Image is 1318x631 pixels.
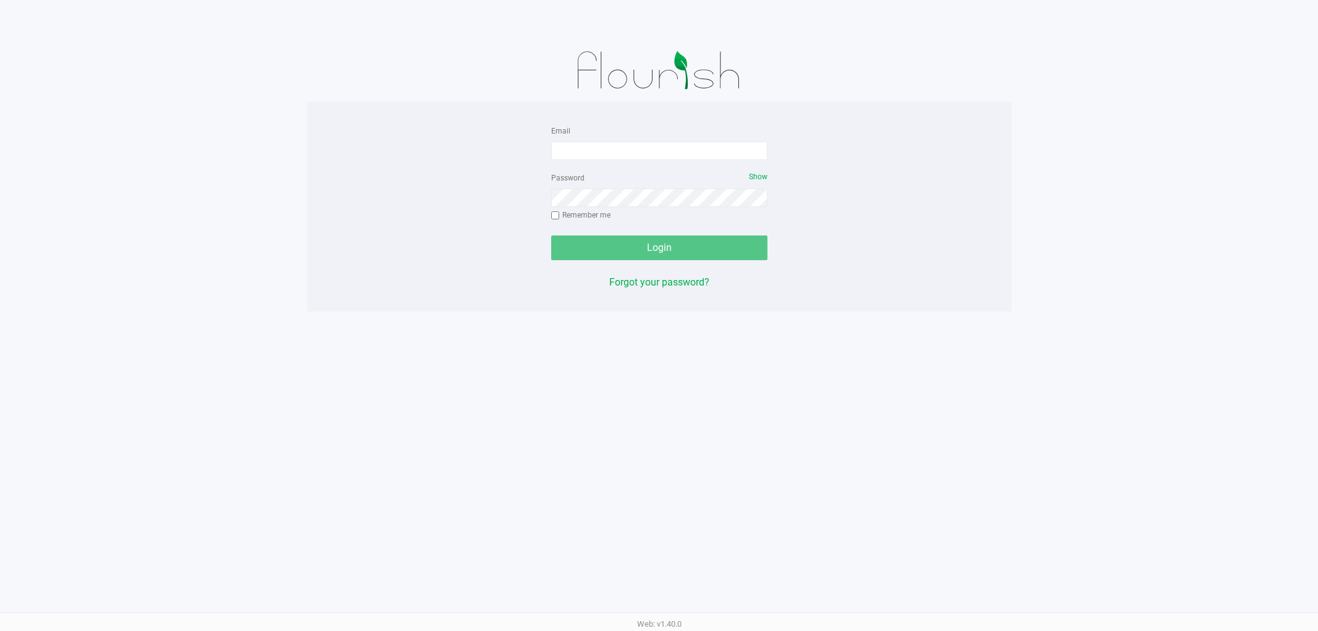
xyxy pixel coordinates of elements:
label: Password [551,172,585,184]
label: Remember me [551,210,610,221]
button: Forgot your password? [609,275,709,290]
span: Web: v1.40.0 [637,619,682,629]
input: Remember me [551,211,560,220]
label: Email [551,125,570,137]
span: Show [749,172,767,181]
